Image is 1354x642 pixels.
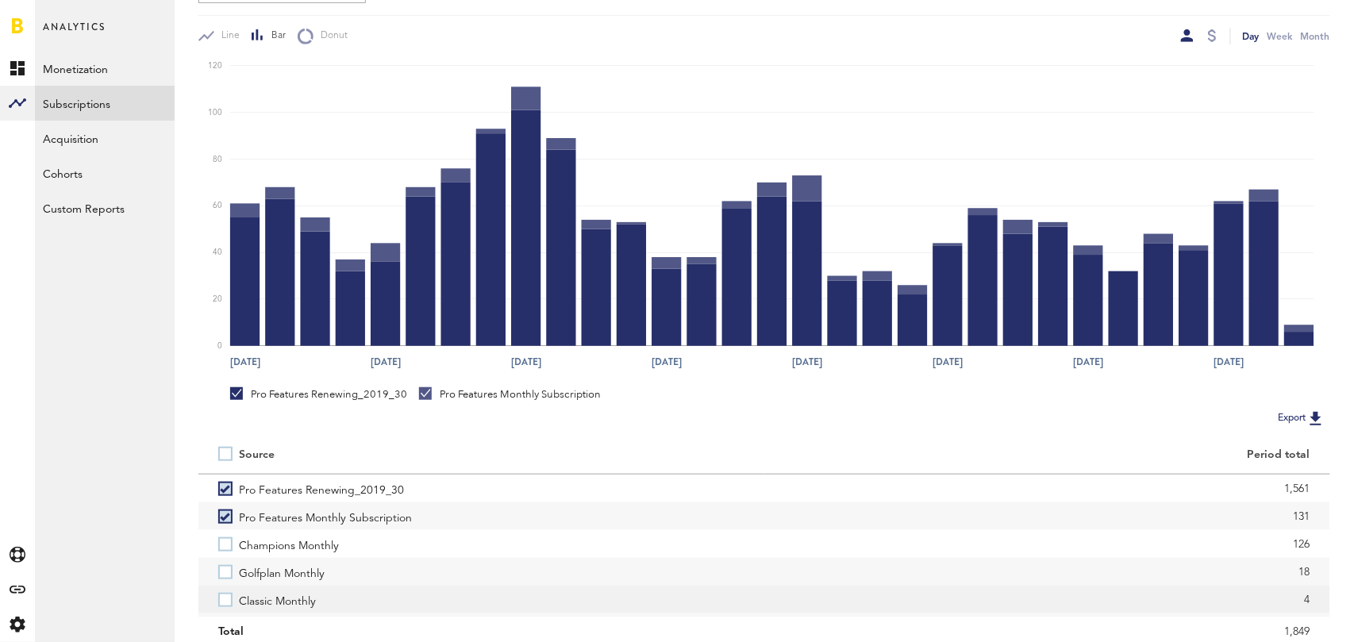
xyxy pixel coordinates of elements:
div: Pro Features Renewing_2019_30 [230,387,407,402]
text: [DATE] [371,356,401,370]
span: Champions Monthly [239,530,339,558]
span: Support [33,11,90,25]
span: Donut [313,29,348,43]
a: Cohorts [35,156,175,190]
text: 0 [217,342,222,350]
div: 126 [784,532,1310,556]
span: Golfplan Monthly [239,558,325,586]
a: Custom Reports [35,190,175,225]
text: [DATE] [652,356,682,370]
img: Export [1306,409,1325,428]
text: [DATE] [1073,356,1103,370]
a: Monetization [35,51,175,86]
div: 18 [784,560,1310,584]
div: Pro Features Monthly Subscription [419,387,601,402]
text: 20 [213,296,222,304]
a: Acquisition [35,121,175,156]
div: Source [239,448,275,462]
div: 3 [784,616,1310,640]
div: Period total [784,448,1310,462]
text: 60 [213,202,222,210]
span: Classic Monthly [239,586,316,613]
text: [DATE] [511,356,541,370]
a: Subscriptions [35,86,175,121]
span: Pro Features Renewing_2019_30 [239,475,404,502]
text: [DATE] [230,356,260,370]
span: Line [214,29,240,43]
text: [DATE] [792,356,822,370]
span: Bar [264,29,286,43]
div: 4 [784,588,1310,612]
div: Week [1267,28,1293,44]
span: Analytics [43,17,106,51]
text: 120 [208,62,222,70]
span: Pro Features Monthly Subscription [239,502,412,530]
text: 80 [213,156,222,163]
text: [DATE] [933,356,963,370]
div: 1,561 [784,477,1310,501]
text: [DATE] [1214,356,1244,370]
text: 100 [208,109,222,117]
div: 131 [784,505,1310,529]
div: Month [1301,28,1330,44]
div: Day [1243,28,1260,44]
button: Export [1274,408,1330,429]
span: Pro Features for Classic Members 2015_200_30 [239,613,478,641]
text: 40 [213,249,222,257]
